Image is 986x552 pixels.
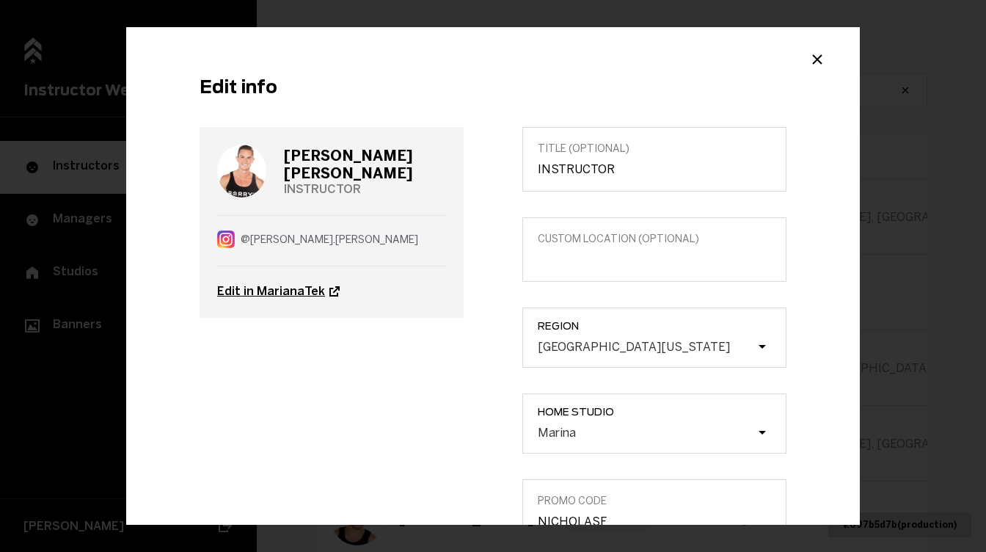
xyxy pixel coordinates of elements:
div: Marina [538,425,576,439]
img: Instagram [217,230,235,248]
a: Edit in MarianaTek [217,266,446,317]
input: Title (optional) [538,162,771,176]
a: @[PERSON_NAME].[PERSON_NAME] [217,215,446,266]
p: INSTRUCTOR [284,181,446,195]
button: Close modal [804,47,830,69]
span: Custom location (Optional) [538,233,771,245]
h3: [PERSON_NAME] [PERSON_NAME] [284,146,446,181]
input: Promo Code [538,515,771,529]
span: Home Studio [538,406,786,418]
span: Region [538,320,786,332]
span: Promo Code [538,495,771,507]
img: Screen_Shot_2019-07-15_at_3.55.01_PM_Eu0f6lY.png [217,145,266,197]
div: [GEOGRAPHIC_DATA][US_STATE] [538,339,730,353]
span: Title (optional) [538,142,771,155]
div: Example Modal [126,28,860,525]
h2: Edit info [200,76,786,98]
input: Custom location (Optional) [538,253,771,266]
